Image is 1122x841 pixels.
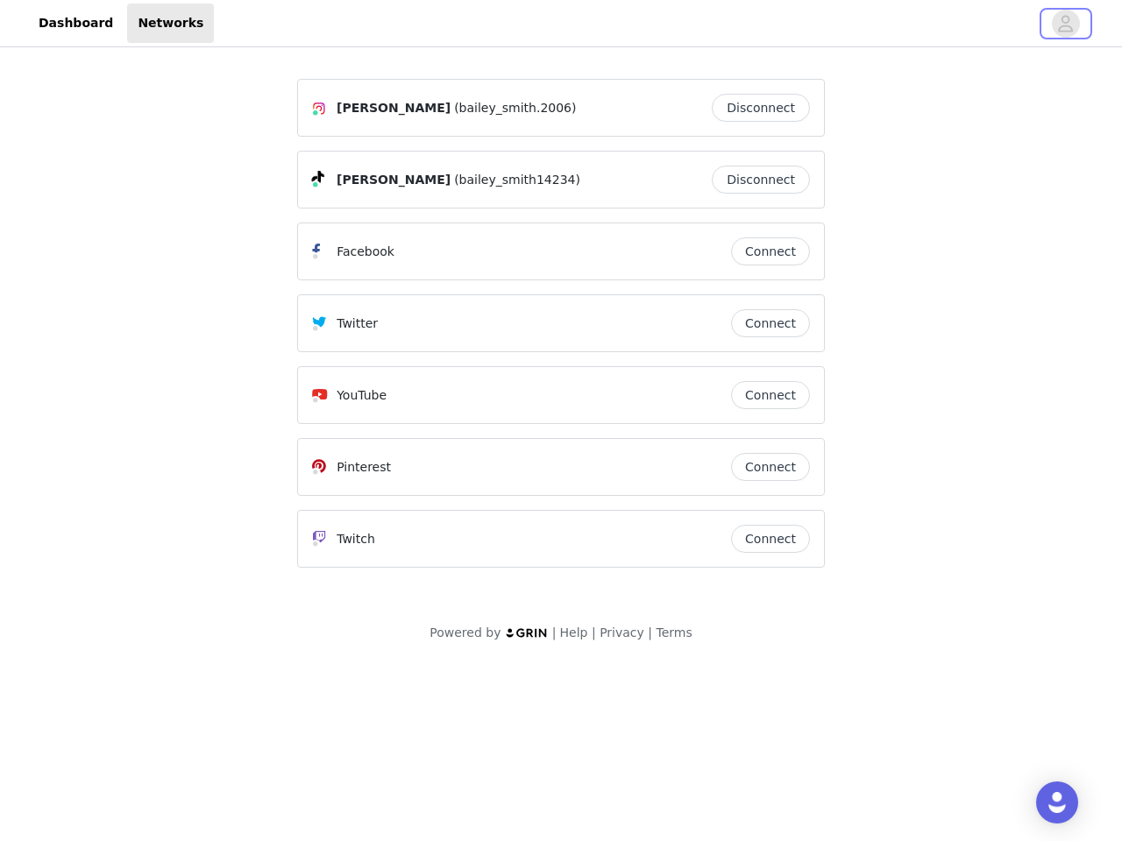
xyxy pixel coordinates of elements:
button: Connect [731,525,810,553]
span: [PERSON_NAME] [337,99,451,117]
a: Dashboard [28,4,124,43]
button: Disconnect [712,94,810,122]
span: (bailey_smith14234) [454,171,580,189]
button: Connect [731,381,810,409]
p: Twitter [337,314,378,333]
a: Privacy [600,625,644,640]
span: (bailey_smith.2006) [454,99,576,117]
p: YouTube [337,386,387,405]
span: | [552,625,557,640]
button: Connect [731,453,810,481]
a: Terms [656,625,692,640]
div: Open Intercom Messenger [1036,781,1078,823]
span: | [592,625,596,640]
a: Help [560,625,588,640]
a: Networks [127,4,214,43]
img: Instagram Icon [312,102,326,116]
span: [PERSON_NAME] [337,171,451,189]
div: avatar [1057,10,1074,38]
button: Connect [731,309,810,337]
span: | [648,625,652,640]
p: Pinterest [337,458,391,477]
button: Disconnect [712,166,810,194]
p: Twitch [337,530,375,548]
button: Connect [731,237,810,265]
p: Facebook [337,243,394,261]
span: Powered by [430,625,501,640]
img: logo [505,627,549,639]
